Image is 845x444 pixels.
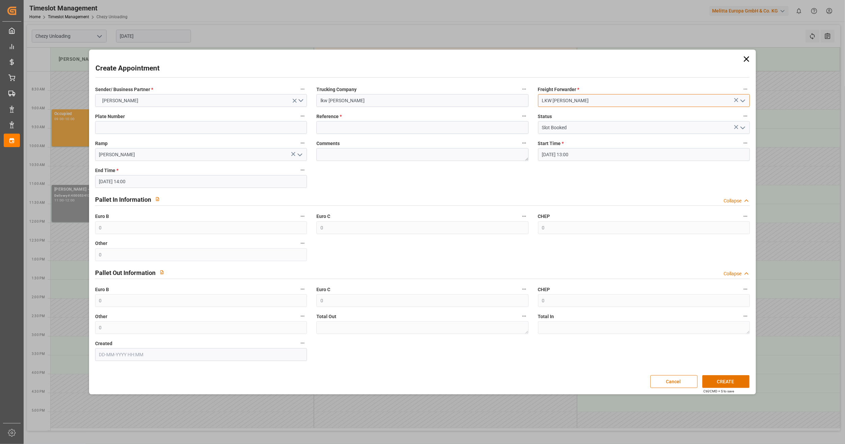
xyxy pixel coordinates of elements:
button: Other [298,312,307,321]
div: Collapse [724,270,741,277]
span: Other [95,313,107,320]
button: Cancel [650,375,698,388]
span: Trucking Company [316,86,357,93]
button: Plate Number [298,112,307,120]
button: View description [156,266,168,279]
button: View description [151,193,164,205]
span: [PERSON_NAME] [99,97,142,104]
button: CHEP [741,212,750,221]
h2: Pallet In Information [95,195,151,204]
span: Other [95,240,107,247]
span: Start Time [538,140,564,147]
input: DD-MM-YYYY HH:MM [95,348,307,361]
span: Ramp [95,140,108,147]
span: Sender/ Business Partner [95,86,153,93]
button: Trucking Company [520,85,529,93]
span: Euro B [95,213,109,220]
button: Start Time * [741,139,750,147]
span: Euro B [95,286,109,293]
div: Collapse [724,197,741,204]
span: Freight Forwarder [538,86,580,93]
button: Status [741,112,750,120]
button: open menu [294,149,305,160]
span: Euro C [316,286,330,293]
h2: Create Appointment [95,63,160,74]
button: Created [298,339,307,348]
button: Reference * [520,112,529,120]
input: DD-MM-YYYY HH:MM [95,175,307,188]
span: Created [95,340,112,347]
h2: Pallet Out Information [95,268,156,277]
input: DD-MM-YYYY HH:MM [538,148,750,161]
input: Type to search/select [538,121,750,134]
span: Reference [316,113,342,120]
span: CHEP [538,213,550,220]
button: open menu [95,94,307,107]
button: Euro B [298,285,307,294]
button: open menu [737,122,748,133]
span: End Time [95,167,118,174]
button: open menu [737,95,748,106]
button: Sender/ Business Partner * [298,85,307,93]
span: CHEP [538,286,550,293]
button: Total In [741,312,750,321]
span: Total In [538,313,554,320]
span: Plate Number [95,113,125,120]
button: End Time * [298,166,307,174]
button: Freight Forwarder * [741,85,750,93]
button: Other [298,239,307,248]
button: Ramp [298,139,307,147]
button: Total Out [520,312,529,321]
span: Status [538,113,552,120]
div: Ctrl/CMD + S to save [703,389,734,394]
span: Total Out [316,313,336,320]
button: Euro B [298,212,307,221]
button: Euro C [520,212,529,221]
span: Euro C [316,213,330,220]
button: Comments [520,139,529,147]
span: Comments [316,140,340,147]
button: CHEP [741,285,750,294]
button: CREATE [702,375,750,388]
input: Type to search/select [95,148,307,161]
button: Euro C [520,285,529,294]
